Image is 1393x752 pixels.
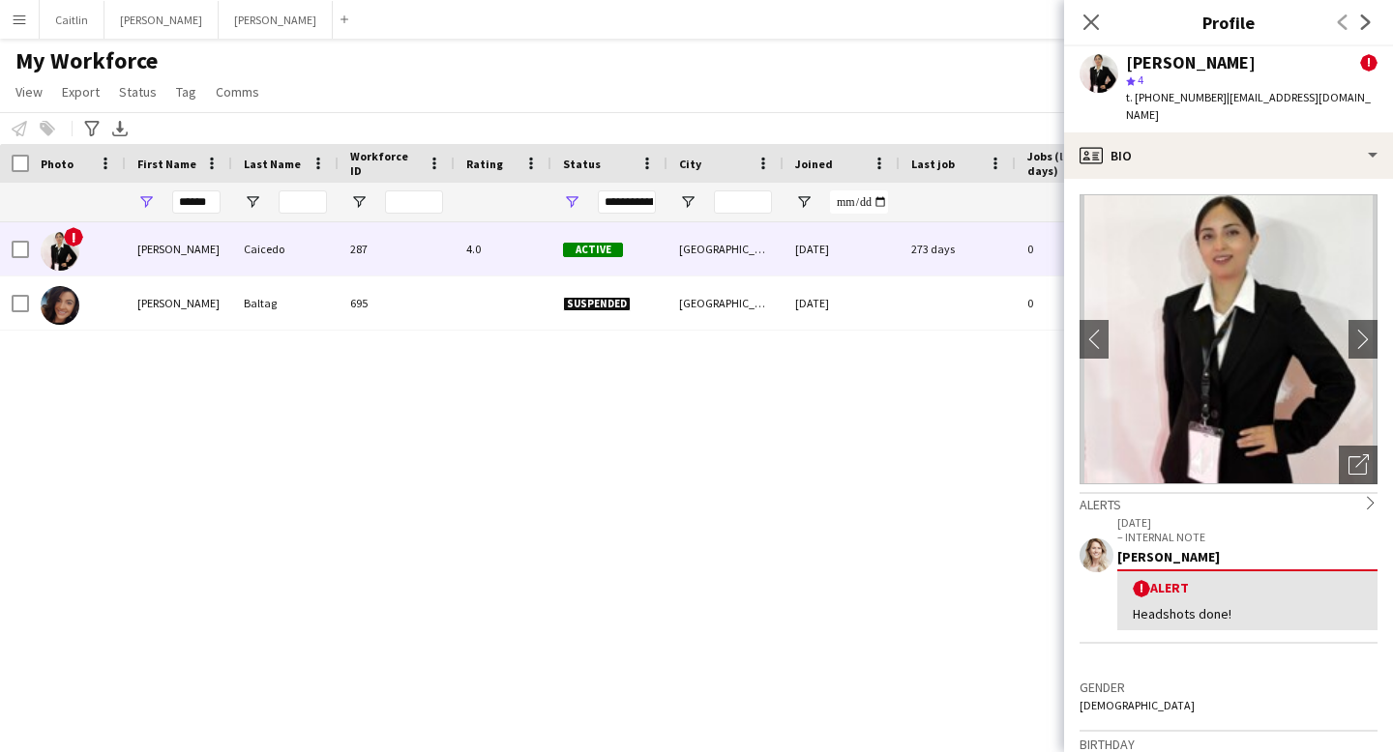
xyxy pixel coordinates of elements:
button: [PERSON_NAME] [104,1,219,39]
span: Photo [41,157,74,171]
span: Joined [795,157,833,171]
h3: Profile [1064,10,1393,35]
button: [PERSON_NAME] [219,1,333,39]
span: Last Name [244,157,301,171]
div: 273 days [900,222,1016,275]
button: Open Filter Menu [795,193,813,211]
button: Open Filter Menu [679,193,696,211]
div: [PERSON_NAME] [1126,54,1256,72]
input: First Name Filter Input [172,190,221,214]
button: Open Filter Menu [350,193,368,211]
span: Last job [911,157,955,171]
span: 4 [1138,72,1143,87]
span: ! [64,227,83,246]
span: t. [PHONE_NUMBER] [1126,90,1227,104]
button: Open Filter Menu [137,193,155,211]
span: | [EMAIL_ADDRESS][DOMAIN_NAME] [1126,90,1371,122]
input: Workforce ID Filter Input [385,190,443,214]
img: Andrea Baltag [41,286,79,325]
div: [GEOGRAPHIC_DATA] [667,276,784,330]
a: Export [54,79,107,104]
app-action-btn: Advanced filters [80,117,104,140]
span: ! [1133,580,1150,597]
span: City [679,157,701,171]
a: View [8,79,50,104]
div: Headshots done! [1133,605,1362,622]
h3: Gender [1080,679,1378,696]
span: Active [563,243,623,257]
div: Caicedo [232,222,339,275]
span: Export [62,83,100,101]
input: Joined Filter Input [830,190,888,214]
input: City Filter Input [714,190,772,214]
div: 0 [1016,222,1141,275]
span: My Workforce [15,46,158,75]
a: Comms [208,79,267,104]
div: Alert [1133,579,1362,597]
span: View [15,83,43,101]
span: Tag [176,83,196,101]
span: Status [119,83,157,101]
div: Bio [1064,132,1393,179]
span: Status [563,157,601,171]
button: Open Filter Menu [244,193,261,211]
span: Suspended [563,297,631,311]
div: 4.0 [455,222,551,275]
p: – INTERNAL NOTE [1117,530,1378,544]
a: Tag [168,79,204,104]
app-action-btn: Export XLSX [108,117,132,140]
span: Jobs (last 90 days) [1027,149,1107,178]
div: [PERSON_NAME] [126,222,232,275]
span: First Name [137,157,196,171]
div: 0 [1016,276,1141,330]
img: Crew avatar or photo [1080,194,1378,484]
div: 287 [339,222,455,275]
img: Andrea Caicedo [41,232,79,271]
a: Status [111,79,164,104]
div: [PERSON_NAME] [126,276,232,330]
span: Workforce ID [350,149,420,178]
span: Comms [216,83,259,101]
div: [GEOGRAPHIC_DATA] [667,222,784,275]
button: Caitlin [40,1,104,39]
span: ! [1360,54,1378,72]
div: [DATE] [784,222,900,275]
p: [DATE] [1117,515,1378,530]
button: Open Filter Menu [563,193,580,211]
div: [DATE] [784,276,900,330]
span: Rating [466,157,503,171]
span: [DEMOGRAPHIC_DATA] [1080,698,1195,712]
div: Open photos pop-in [1339,446,1378,484]
div: [PERSON_NAME] [1117,548,1378,565]
input: Last Name Filter Input [279,190,327,214]
div: Alerts [1080,492,1378,513]
div: 695 [339,276,455,330]
div: Baltag [232,276,339,330]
